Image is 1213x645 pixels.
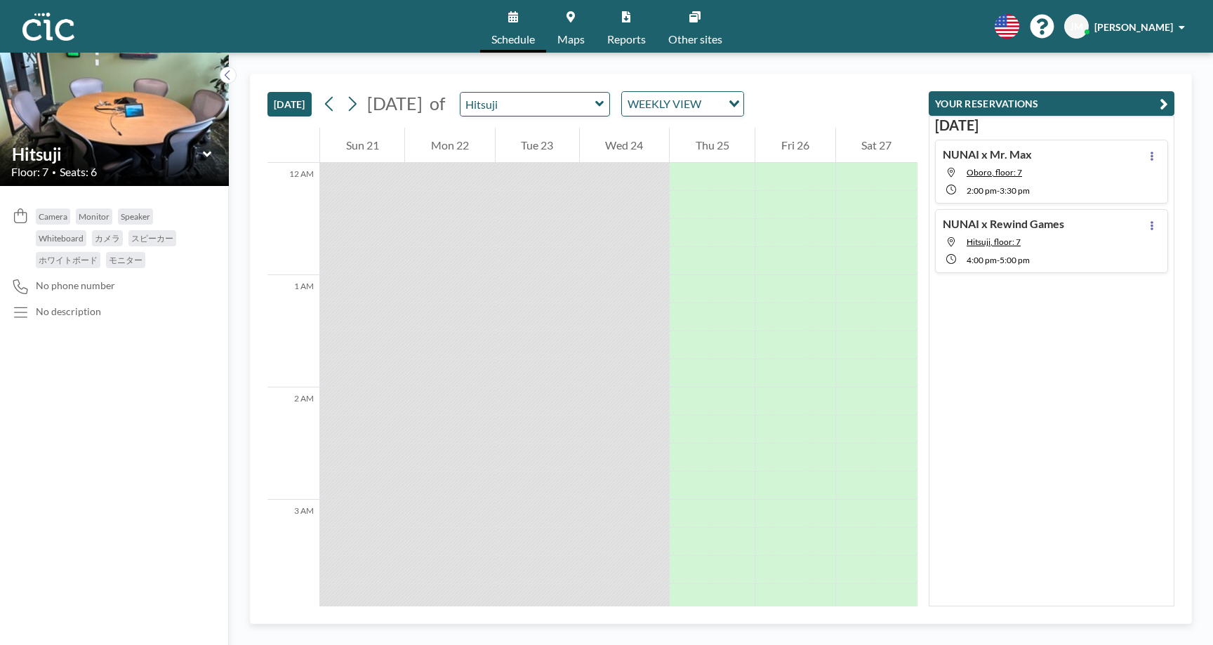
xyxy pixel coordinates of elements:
[943,147,1032,161] h4: NUNAI x Mr. Max
[1000,185,1030,196] span: 3:30 PM
[131,233,173,244] span: スピーカー
[967,167,1022,178] span: Oboro, floor: 7
[997,185,1000,196] span: -
[405,128,494,163] div: Mon 22
[39,233,84,244] span: Whiteboard
[836,128,917,163] div: Sat 27
[267,163,319,275] div: 12 AM
[705,95,720,113] input: Search for option
[755,128,835,163] div: Fri 26
[967,237,1021,247] span: Hitsuji, floor: 7
[39,255,98,265] span: ホワイトボード
[121,211,150,222] span: Speaker
[943,217,1064,231] h4: NUNAI x Rewind Games
[496,128,579,163] div: Tue 23
[267,275,319,387] div: 1 AM
[95,233,120,244] span: カメラ
[967,255,997,265] span: 4:00 PM
[12,144,203,164] input: Hitsuji
[935,117,1168,134] h3: [DATE]
[267,500,319,612] div: 3 AM
[1094,21,1173,33] span: [PERSON_NAME]
[997,255,1000,265] span: -
[491,34,535,45] span: Schedule
[430,93,445,114] span: of
[670,128,755,163] div: Thu 25
[320,128,404,163] div: Sun 21
[967,185,997,196] span: 2:00 PM
[36,279,115,292] span: No phone number
[929,91,1174,116] button: YOUR RESERVATIONS
[622,92,743,116] div: Search for option
[79,211,110,222] span: Monitor
[668,34,722,45] span: Other sites
[1000,255,1030,265] span: 5:00 PM
[367,93,423,114] span: [DATE]
[557,34,585,45] span: Maps
[109,255,142,265] span: モニター
[36,305,101,318] div: No description
[460,93,595,116] input: Hitsuji
[625,95,704,113] span: WEEKLY VIEW
[11,165,48,179] span: Floor: 7
[39,211,67,222] span: Camera
[1070,20,1083,33] span: JM
[580,128,669,163] div: Wed 24
[60,165,97,179] span: Seats: 6
[607,34,646,45] span: Reports
[52,168,56,177] span: •
[267,92,312,117] button: [DATE]
[267,387,319,500] div: 2 AM
[22,13,74,41] img: organization-logo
